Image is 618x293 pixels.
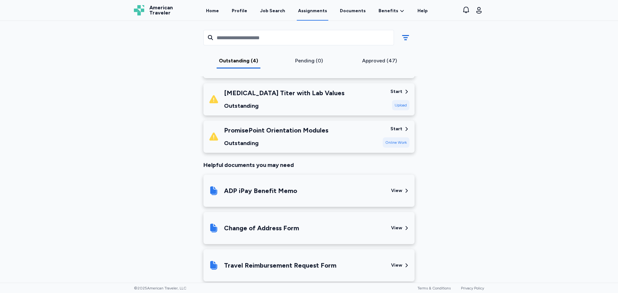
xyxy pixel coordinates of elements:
span: © 2025 American Traveler, LLC [134,286,186,291]
div: PromisePoint Orientation Modules [224,126,328,135]
div: Outstanding [224,101,344,110]
div: Change of Address Form [224,224,299,233]
span: American Traveler [149,5,173,15]
div: Start [390,88,402,95]
div: Approved (47) [347,57,412,65]
div: Travel Reimbursement Request Form [224,261,336,270]
div: Outstanding [224,139,328,148]
div: Helpful documents you may need [203,160,415,169]
a: Terms & Conditions [417,286,451,290]
a: Privacy Policy [461,286,484,290]
div: Upload [392,100,409,110]
div: View [391,225,402,231]
div: Job Search [260,8,285,14]
div: View [391,262,402,269]
div: ADP iPay Benefit Memo [224,186,297,195]
div: [MEDICAL_DATA] Titer with Lab Values [224,88,344,97]
span: Benefits [379,8,398,14]
div: Pending (0) [276,57,342,65]
a: Assignments [297,1,328,21]
img: Logo [134,5,144,15]
div: Outstanding (4) [206,57,271,65]
div: Online Work [383,137,409,148]
div: Start [390,126,402,132]
a: Benefits [379,8,405,14]
div: View [391,188,402,194]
